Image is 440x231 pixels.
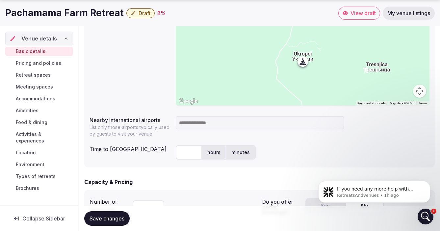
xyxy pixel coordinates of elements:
[13,11,26,24] img: Profile image for Matt
[5,184,73,193] a: Brochures
[16,60,61,66] span: Pricing and policies
[383,7,435,20] a: My venue listings
[7,98,125,123] div: Profile image for RetreatsAndVenuesIf you need any more help with listing your venue, I'm here to...
[5,94,73,103] a: Accommodations
[13,94,118,101] div: Recent message
[90,195,127,214] div: Number of bedrooms
[262,199,300,215] label: Do you offer partial bookings?
[13,104,27,117] img: Profile image for RetreatsAndVenues
[413,85,426,98] button: Map camera controls
[307,199,344,212] button: Yes
[5,7,124,19] h1: Pachamama Farm Retreat
[5,47,73,56] a: Basic details
[84,211,130,226] button: Save changes
[5,172,73,181] a: Types of retreats
[126,8,155,18] button: Draft
[16,107,39,114] span: Amenities
[90,142,170,153] div: Time to [GEOGRAPHIC_DATA]
[139,10,150,16] span: Draft
[113,11,125,22] div: Close
[177,97,199,106] img: Google
[5,160,73,169] a: Environment
[5,82,73,91] a: Meeting spaces
[5,106,73,115] a: Amenities
[157,9,166,17] div: 8 %
[90,124,170,137] p: List only those airports typically used by guests to visit your venue
[21,35,57,42] span: Venue details
[76,111,94,117] div: • 1h ago
[431,209,436,214] span: 1
[338,7,380,20] a: View draft
[25,187,40,192] span: Home
[16,72,51,78] span: Retreat spaces
[5,59,73,68] a: Pricing and policies
[16,84,53,90] span: Meeting spaces
[226,144,255,161] label: minutes
[202,144,226,161] label: hours
[157,9,166,17] button: 8%
[16,119,47,126] span: Food & dining
[66,170,132,197] button: Messages
[308,167,440,213] iframe: Intercom notifications message
[29,111,74,117] div: RetreatsAndVenues
[177,97,199,106] a: Open this area in Google Maps (opens a new window)
[390,101,414,105] span: Map data ©2025
[13,47,118,69] p: Hi [PERSON_NAME] 👋
[357,101,386,106] button: Keyboard shortcuts
[5,130,73,145] a: Activities & experiences
[5,148,73,157] a: Location
[13,69,118,80] p: How can we help?
[5,211,73,226] button: Collapse Sidebar
[84,178,133,186] h2: Capacity & Pricing
[22,215,65,222] span: Collapse Sidebar
[16,161,44,168] span: Environment
[88,187,110,192] span: Messages
[5,70,73,80] a: Retreat spaces
[5,118,73,127] a: Food & dining
[16,185,39,192] span: Brochures
[16,48,45,55] span: Basic details
[418,209,433,224] iframe: Intercom live chat
[90,117,170,123] label: Nearby international airports
[16,95,55,102] span: Accommodations
[90,215,124,222] span: Save changes
[16,173,56,180] span: Types of retreats
[7,89,125,123] div: Recent messageProfile image for RetreatsAndVenuesIf you need any more help with listing your venu...
[387,10,430,16] span: My venue listings
[418,101,427,105] a: Terms (opens in new tab)
[350,10,376,16] span: View draft
[16,131,70,144] span: Activities & experiences
[16,149,36,156] span: Location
